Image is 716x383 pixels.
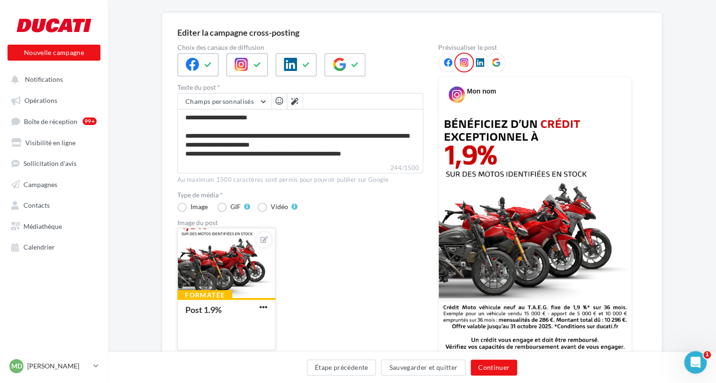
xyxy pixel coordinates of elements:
a: Opérations [6,91,102,108]
span: Opérations [24,96,57,104]
div: Au maximum 1500 caractères sont permis pour pouvoir publier sur Google [177,176,423,184]
span: Calendrier [23,243,55,251]
a: Médiathèque [6,217,102,234]
a: Boîte de réception99+ [6,112,102,130]
p: [PERSON_NAME] [27,361,90,371]
label: Choix des canaux de diffusion [177,44,423,51]
span: MD [11,361,22,371]
div: Editer la campagne cross-posting [177,28,299,37]
a: Campagnes [6,175,102,192]
button: Sauvegarder et quitter [381,360,465,375]
div: Image du post [177,219,423,226]
span: Contacts [23,201,50,209]
div: Formatée [177,290,232,300]
a: MD [PERSON_NAME] [8,357,100,375]
button: Champs personnalisés [178,94,271,109]
div: 1 image max pour pouvoir publier sur Google [177,350,423,359]
div: Prévisualiser le post [438,44,632,51]
button: Continuer [471,360,517,375]
span: Boîte de réception [24,117,77,125]
button: Étape précédente [307,360,376,375]
div: Vidéo [271,203,288,210]
div: Mon nom [467,86,496,96]
div: 99+ [83,117,97,125]
span: Campagnes [23,180,57,188]
div: GIF [230,203,241,210]
span: Notifications [25,75,63,83]
div: Image [190,203,208,210]
a: Visibilité en ligne [6,133,102,150]
span: Visibilité en ligne [25,138,76,146]
button: Nouvelle campagne [8,45,100,61]
label: Type de média * [177,192,423,198]
a: Calendrier [6,238,102,255]
label: 244/1500 [177,163,423,173]
a: Sollicitation d'avis [6,154,102,171]
a: Contacts [6,196,102,213]
iframe: Intercom live chat [684,351,707,374]
span: Champs personnalisés [185,97,254,105]
label: Texte du post * [177,84,423,91]
span: Sollicitation d'avis [23,159,76,167]
button: Notifications [6,70,99,87]
span: 1 [703,351,711,359]
span: Médiathèque [23,222,62,230]
div: Post 1.9% [185,305,221,315]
